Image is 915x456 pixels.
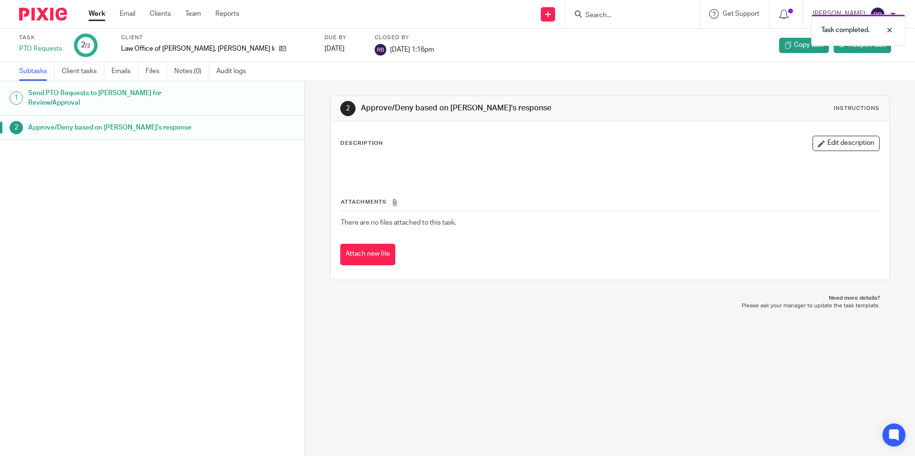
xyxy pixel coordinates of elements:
div: Instructions [834,105,880,112]
label: Closed by [375,34,434,42]
label: Task [19,34,62,42]
span: There are no files attached to this task. [341,219,456,226]
h1: Approve/Deny based on [PERSON_NAME]'s response [28,120,206,135]
p: Description [340,140,383,147]
span: Attachments [341,199,387,205]
img: svg%3E [870,7,885,22]
div: 2 [81,40,90,51]
a: Audit logs [216,62,253,81]
a: Reports [215,9,239,19]
span: [DATE] 1:16pm [390,46,434,53]
label: Client [121,34,312,42]
img: svg%3E [375,44,386,55]
small: /2 [85,43,90,48]
p: Law Office of [PERSON_NAME], [PERSON_NAME] Immigration Law [121,44,274,54]
p: Please ask your manager to update the task template. [340,302,880,310]
a: Clients [150,9,171,19]
a: Emails [112,62,138,81]
div: 2 [10,121,23,134]
h1: Approve/Deny based on [PERSON_NAME]'s response [361,103,630,113]
a: Files [145,62,167,81]
p: Task completed. [821,25,870,35]
h1: Send PTO Requests to [PERSON_NAME] for Review/Approval [28,86,206,110]
button: Edit description [813,136,880,151]
button: Attach new file [340,244,395,265]
div: 1 [10,91,23,105]
img: Pixie [19,8,67,21]
p: Need more details? [340,294,880,302]
a: Subtasks [19,62,55,81]
div: PTO Requests [19,44,62,54]
label: Due by [324,34,363,42]
a: Work [89,9,105,19]
a: Notes (0) [174,62,209,81]
a: Client tasks [62,62,104,81]
div: [DATE] [324,44,363,54]
a: Email [120,9,135,19]
div: 2 [340,101,356,116]
a: Team [185,9,201,19]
